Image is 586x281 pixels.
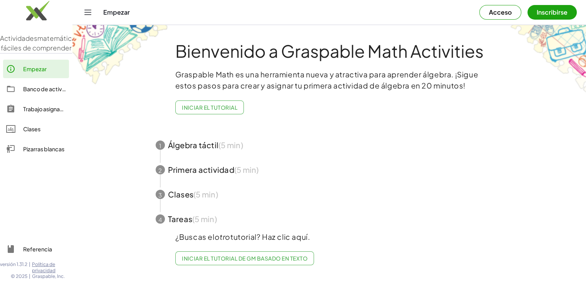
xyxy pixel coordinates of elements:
[3,80,69,98] a: Banco de actividades
[158,191,162,198] font: 3
[175,232,215,241] font: ¿Buscas el
[182,104,237,111] font: Iniciar el tutorial
[23,246,52,253] font: Referencia
[489,8,512,16] font: Acceso
[175,100,244,114] button: Iniciar el tutorial
[72,24,169,85] img: get-started-bg-ul-Ceg4j33I.png
[3,100,69,118] a: Trabajo asignado
[479,5,521,20] button: Acceso
[29,273,30,279] font: |
[3,140,69,158] a: Pizarras blancas
[175,70,479,90] font: Graspable Math es una herramienta nueva y atractiva para aprender álgebra. ¡Sigue estos pasos par...
[230,232,310,241] font: tutorial? Haz clic aquí.
[23,146,64,152] font: Pizarras blancas
[23,65,47,72] font: Empezar
[182,255,307,262] font: Iniciar el tutorial de GM basado en texto
[159,142,161,149] font: 1
[175,40,484,62] font: Bienvenido a Graspable Math Activities
[3,240,69,258] a: Referencia
[82,6,94,18] button: Cambiar navegación
[1,34,79,52] font: matemáticas fáciles de comprender
[537,8,568,16] font: Inscribirse
[146,133,512,157] button: 1Álgebra táctil(5 min)
[146,157,512,182] button: 2Primera actividad(5 min)
[29,261,30,267] font: |
[32,261,55,273] font: Política de privacidad
[527,5,577,20] button: Inscribirse
[215,232,230,241] font: otro
[23,85,80,92] font: Banco de actividades
[3,120,69,138] a: Clases
[3,60,69,78] a: Empezar
[23,105,67,112] font: Trabajo asignado
[146,207,512,231] button: 4Tareas(5 min)
[11,273,27,279] font: © 2025
[175,251,314,265] a: Iniciar el tutorial de GM basado en texto
[146,182,512,207] button: 3Clases(5 min)
[32,261,72,273] a: Política de privacidad
[158,166,162,174] font: 2
[23,125,40,132] font: Clases
[32,273,65,279] font: Graspable, Inc.
[158,216,162,223] font: 4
